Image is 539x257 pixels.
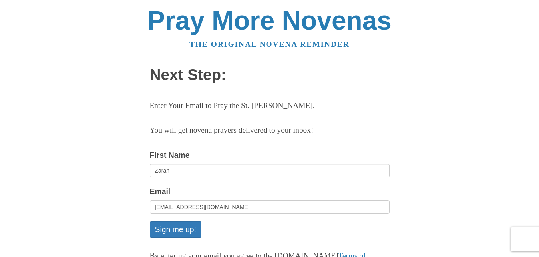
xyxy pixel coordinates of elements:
[150,185,171,198] label: Email
[150,99,390,112] p: Enter Your Email to Pray the St. [PERSON_NAME].
[189,40,350,48] a: The original novena reminder
[150,124,390,137] p: You will get novena prayers delivered to your inbox!
[150,164,390,177] input: Optional
[150,66,390,84] h1: Next Step:
[150,149,190,162] label: First Name
[150,221,201,238] button: Sign me up!
[147,6,392,35] a: Pray More Novenas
